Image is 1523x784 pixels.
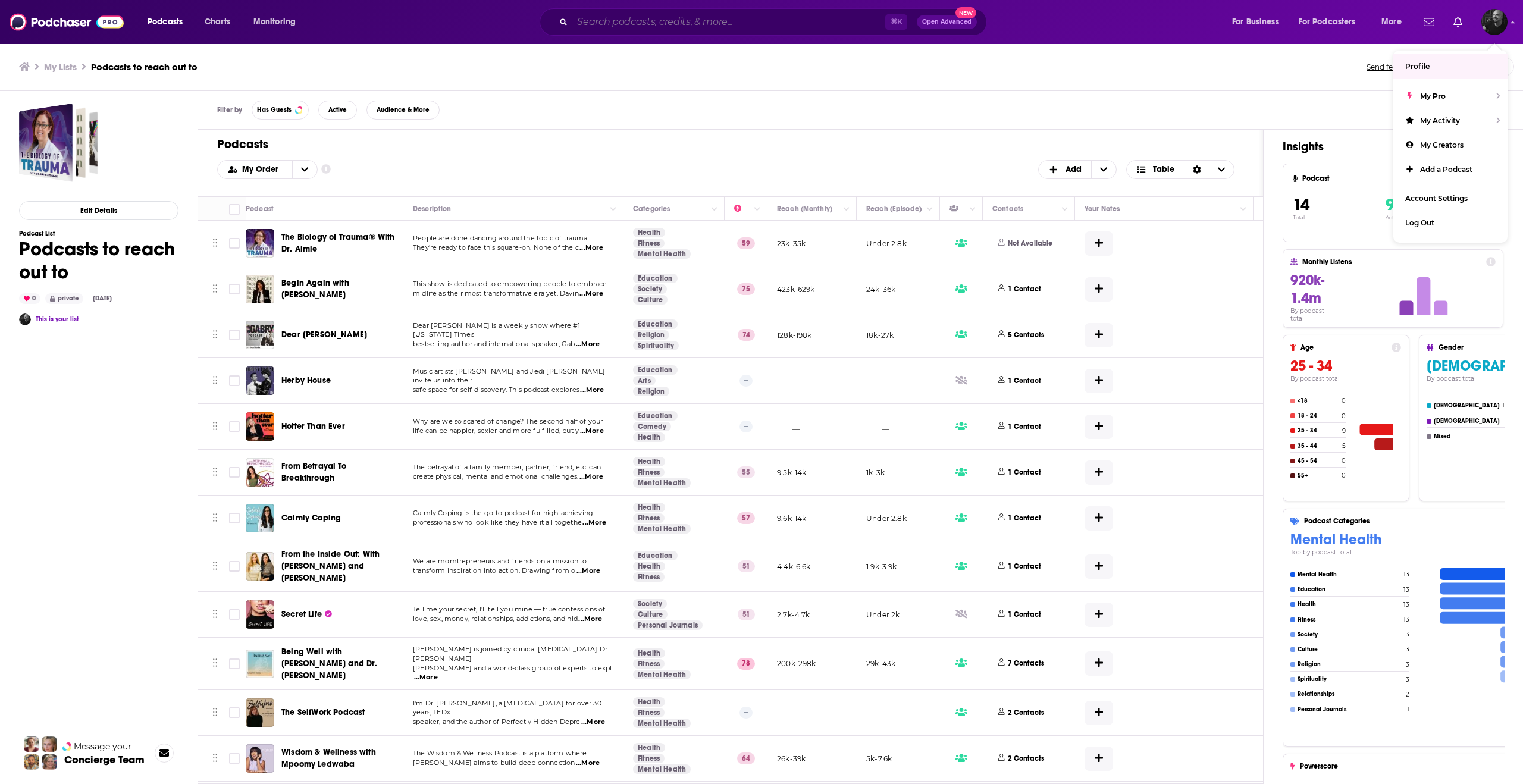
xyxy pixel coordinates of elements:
[211,418,219,435] button: Move
[148,14,183,30] span: Podcasts
[229,421,240,432] span: Toggle select row
[281,747,399,770] a: Wisdom & Wellness with Mpoomy Ledwaba
[1283,139,1486,154] h1: Insights
[1302,174,1479,183] h4: Podcast
[1420,92,1446,101] span: My Pro
[777,330,812,340] p: 128k-190k
[246,321,274,349] img: Dear Gabby
[633,274,678,283] a: Education
[955,7,977,18] span: New
[633,764,691,774] a: Mental Health
[738,329,755,341] p: 74
[633,551,678,560] a: Education
[551,8,998,36] div: Search podcasts, credits, & more...
[246,412,274,441] a: Hotter Than Ever
[24,754,39,770] img: Jon Profile
[281,375,331,387] a: Herby House
[633,610,668,619] a: Culture
[1066,165,1082,174] span: Add
[413,385,579,394] span: safe space for self-discovery. This podcast explores
[413,280,607,288] span: This show is dedicated to empowering people to embrace
[19,313,31,325] img: greg30296
[281,460,399,484] a: From Betrayal To Breakthrough
[88,294,117,303] div: [DATE]
[633,295,668,305] a: Culture
[211,509,219,527] button: Move
[318,101,357,120] button: Active
[633,513,665,523] a: Fitness
[917,15,977,29] button: Open AdvancedNew
[246,229,274,258] a: The Biology of Trauma® With Dr. Aimie
[24,736,39,752] img: Sydney Profile
[1302,258,1481,266] h4: Monthly Listens
[572,12,885,32] input: Search podcasts, credits, & more...
[1008,610,1041,620] p: 1 Contact
[211,704,219,722] button: Move
[1008,658,1044,669] p: 7 Contacts
[281,747,376,769] span: Wisdom & Wellness with Mpoomy Ledwaba
[579,472,603,482] span: ...More
[281,549,380,583] span: From the Inside Out: With [PERSON_NAME] and [PERSON_NAME]
[1299,14,1356,30] span: For Podcasters
[10,11,124,33] a: Podchaser - Follow, Share and Rate Podcasts
[211,749,219,767] button: Move
[413,427,579,435] span: life can be happier, sexier and more fulfilled, but y
[36,315,79,323] a: This is your list
[1420,116,1460,125] span: My Activity
[1290,375,1401,382] h4: By podcast total
[992,548,1051,584] button: 1 Contact
[413,472,578,481] span: create physical, mental and emotional challenges.
[633,228,665,237] a: Health
[44,61,77,73] h3: My Lists
[866,562,897,572] p: 1.9k-3.9k
[1008,284,1041,294] p: 1 Contact
[633,562,665,571] a: Health
[633,599,667,609] a: Society
[281,329,367,341] a: Dear [PERSON_NAME]
[1038,160,1117,179] h2: + Add
[1300,343,1387,352] h4: Age
[633,319,678,329] a: Education
[1008,468,1041,478] p: 1 Contact
[1224,12,1294,32] button: open menu
[229,238,240,249] span: Toggle select row
[992,319,1054,350] button: 5 Contacts
[777,468,806,478] p: 9.5k-14k
[281,330,367,340] span: Dear [PERSON_NAME]
[739,375,753,387] p: --
[1298,457,1339,465] h4: 45 - 54
[246,552,274,581] img: From the Inside Out: With Rivkah Krinsky and Eda Schottenstein
[1008,562,1041,572] p: 1 Contact
[866,513,907,523] p: Under 2.8k
[633,411,678,421] a: Education
[413,463,601,471] span: The betrayal of a family member, partner, friend, etc. can
[633,239,665,248] a: Fitness
[281,375,331,385] span: Herby House
[211,234,219,252] button: Move
[413,289,579,297] span: midlife as their most transformative era yet. Davin
[281,421,345,432] a: Hotter Than Ever
[582,518,606,528] span: ...More
[1236,202,1251,217] button: Column Actions
[211,606,219,623] button: Move
[257,106,292,113] span: Has Guests
[992,503,1051,534] button: 1 Contact
[1363,62,1424,72] button: Send feedback.
[1293,215,1347,221] p: Total
[1420,140,1464,149] span: My Creators
[281,609,322,619] span: Secret Life
[413,321,581,339] span: Dear [PERSON_NAME] is a weekly show where #1 [US_STATE] Times
[633,330,669,340] a: Religion
[246,698,274,727] a: The SelfWork Podcast
[866,239,907,249] p: Under 2.8k
[992,743,1054,774] button: 2 Contacts
[633,284,667,294] a: Society
[19,293,40,304] div: 0
[633,572,665,582] a: Fitness
[1386,215,1400,221] p: Active
[74,741,131,752] span: Message your
[281,512,341,524] a: Calmly Coping
[633,659,665,669] a: Fitness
